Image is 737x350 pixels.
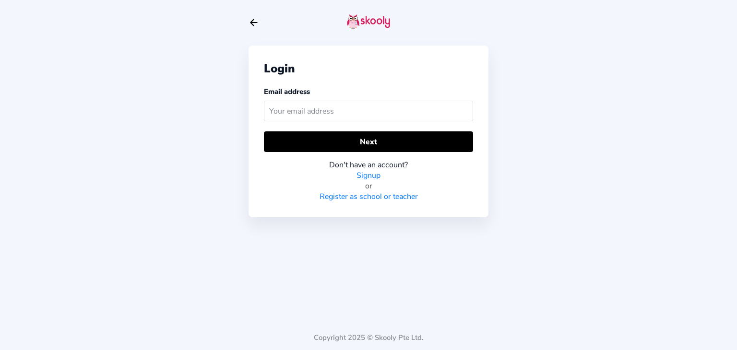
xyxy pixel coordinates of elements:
[264,160,473,170] div: Don't have an account?
[357,170,380,181] a: Signup
[320,191,418,202] a: Register as school or teacher
[264,101,473,121] input: Your email address
[264,61,473,76] div: Login
[249,17,259,28] button: arrow back outline
[264,87,310,96] label: Email address
[347,14,390,29] img: skooly-logo.png
[264,181,473,191] div: or
[264,131,473,152] button: Next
